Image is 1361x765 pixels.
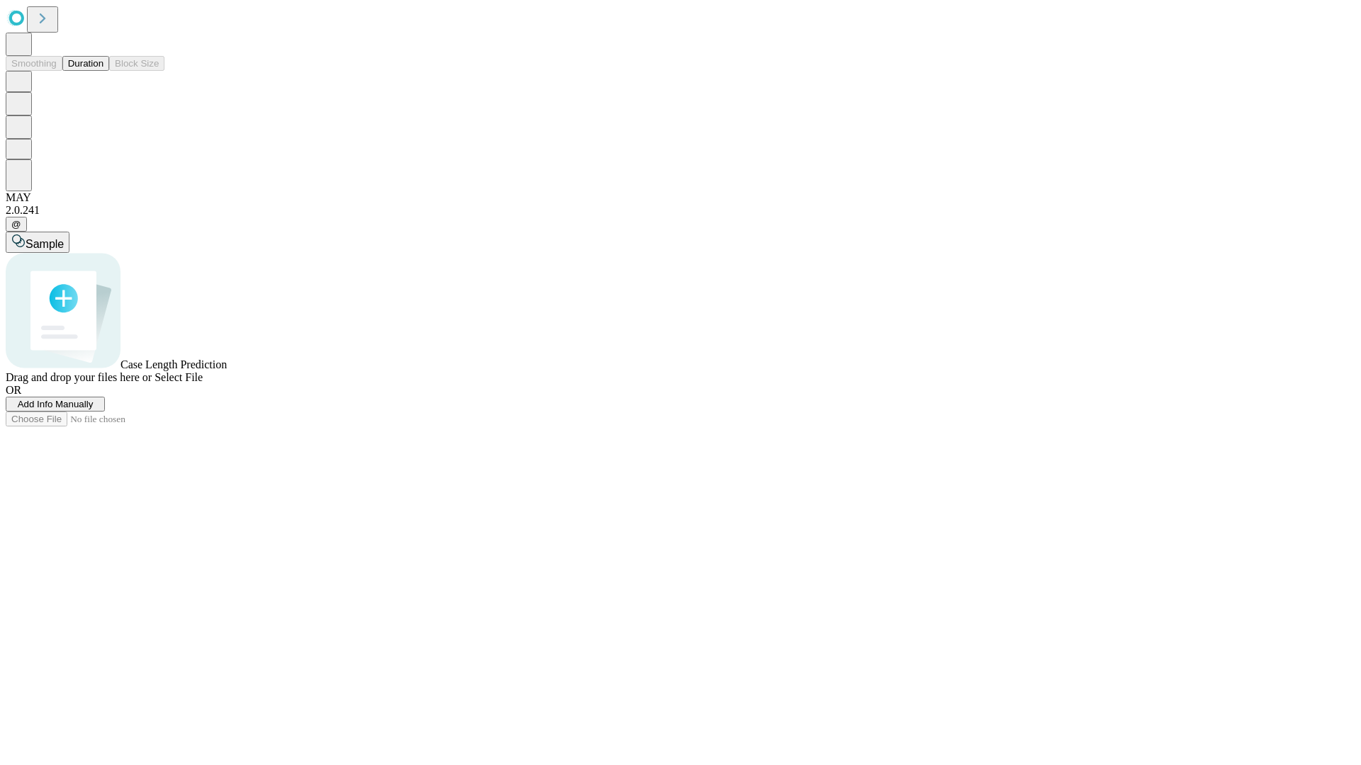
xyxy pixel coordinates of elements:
[155,371,203,383] span: Select File
[6,217,27,232] button: @
[6,56,62,71] button: Smoothing
[109,56,164,71] button: Block Size
[18,399,94,409] span: Add Info Manually
[62,56,109,71] button: Duration
[6,232,69,253] button: Sample
[6,371,152,383] span: Drag and drop your files here or
[6,191,1355,204] div: MAY
[6,397,105,412] button: Add Info Manually
[121,358,227,370] span: Case Length Prediction
[6,384,21,396] span: OR
[11,219,21,229] span: @
[6,204,1355,217] div: 2.0.241
[26,238,64,250] span: Sample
